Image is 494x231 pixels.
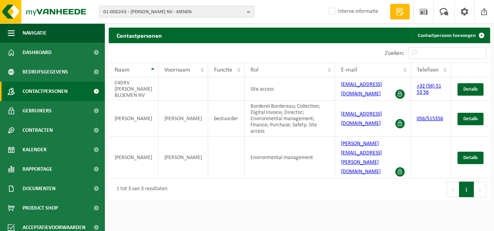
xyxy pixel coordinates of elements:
label: Zoeken: [385,50,404,56]
div: 1 tot 3 van 3 resultaten [113,182,167,196]
td: bestuurder [208,101,245,136]
h2: Contactpersonen [109,28,170,43]
a: 056/515356 [417,116,443,122]
span: Documenten [23,179,56,198]
span: Voornaam [164,67,190,73]
span: E-mail [341,67,357,73]
a: [EMAIL_ADDRESS][DOMAIN_NAME] [341,111,382,126]
span: 01-000243 - [PERSON_NAME] NV - MENEN [103,6,244,18]
span: Contracten [23,121,53,140]
a: Details [457,152,484,164]
span: Functie [214,67,232,73]
button: 01-000243 - [PERSON_NAME] NV - MENEN [99,6,254,17]
td: C4DRV [PERSON_NAME] BLOEMEN NV [109,77,158,101]
a: Details [457,113,484,125]
button: Next [474,182,486,197]
a: [EMAIL_ADDRESS][DOMAIN_NAME] [341,82,382,97]
span: Naam [115,67,130,73]
a: +32 (56) 51 53 56 [417,83,441,95]
a: Details [457,83,484,96]
span: Rapportage [23,159,52,179]
span: Bedrijfsgegevens [23,62,68,82]
td: [PERSON_NAME] [109,136,158,178]
span: Kalender [23,140,47,159]
label: Interne informatie [327,6,378,17]
td: [PERSON_NAME] [158,136,208,178]
button: 1 [459,182,474,197]
span: Contactpersonen [23,82,68,101]
td: [PERSON_NAME] [109,101,158,136]
span: Details [463,87,478,92]
td: Borderel-Bordereau; Collection; Digital Invoice; Director; Environmental management; Finance; Pur... [245,101,335,136]
span: Navigatie [23,23,47,43]
td: Site access [245,77,335,101]
a: [PERSON_NAME][EMAIL_ADDRESS][PERSON_NAME][DOMAIN_NAME] [341,141,382,175]
span: Rol [250,67,259,73]
span: Dashboard [23,43,52,62]
td: Environmental management [245,136,335,178]
button: Previous [447,182,459,197]
td: [PERSON_NAME] [158,101,208,136]
span: Telefoon [417,67,438,73]
a: Contactpersoon toevoegen [412,28,489,43]
span: Product Shop [23,198,58,218]
span: Details [463,116,478,121]
span: Details [463,155,478,160]
span: Gebruikers [23,101,52,121]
